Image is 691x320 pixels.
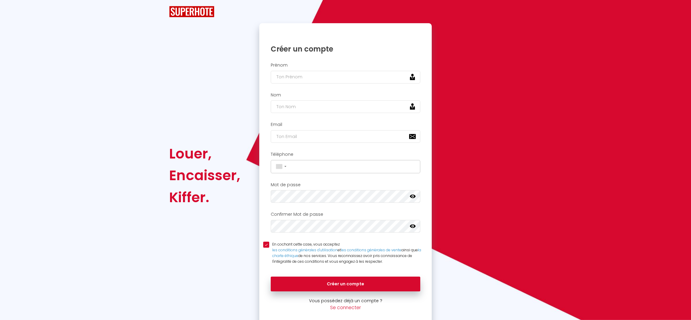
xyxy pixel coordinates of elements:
[272,247,421,258] a: la charte éthique
[271,152,420,157] h2: Téléphone
[271,71,420,83] input: Ton Prénom
[269,242,428,264] label: En cochant cette case, vous acceptez
[271,182,420,187] h2: Mot de passe
[271,130,420,143] input: Ton Email
[272,247,428,265] div: et ainsi que de nos services. Vous reconnaissez avoir pris connaissance de l'intégralité de ces c...
[169,143,240,165] div: Louer,
[169,6,214,17] img: SuperHote logo
[271,44,420,54] h1: Créer un compte
[284,165,287,168] span: ▼
[259,297,432,304] p: Vous possédez déjà un compte ?
[271,100,420,113] input: Ton Nom
[169,165,240,186] div: Encaisser,
[272,247,338,253] a: les conditions générales d'utilisation
[330,304,361,311] a: Se connecter
[271,122,420,127] h2: Email
[271,63,420,68] h2: Prénom
[271,277,420,292] button: Créer un compte
[271,212,420,217] h2: Confirmer Mot de passe
[271,93,420,98] h2: Nom
[341,247,401,253] a: les conditions générales de vente
[169,187,240,208] div: Kiffer.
